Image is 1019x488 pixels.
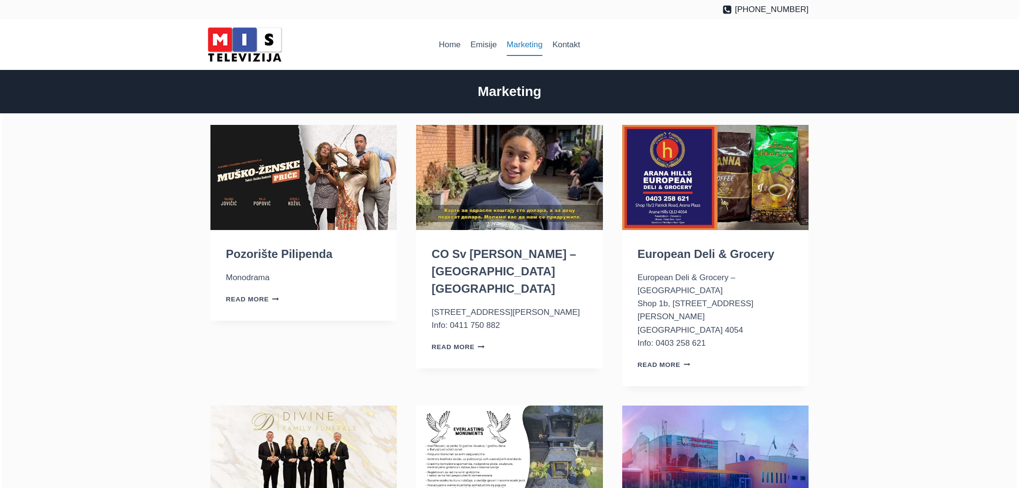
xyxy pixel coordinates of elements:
[210,125,397,230] img: Pozorište Pilipenda
[431,247,576,295] a: CO Sv [PERSON_NAME] – [GEOGRAPHIC_DATA] [GEOGRAPHIC_DATA]
[434,33,466,56] a: Home
[226,296,279,303] a: Read More
[434,33,585,56] nav: Primary
[226,271,381,284] p: Monodrama
[722,3,809,16] a: [PHONE_NUMBER]
[638,361,691,368] a: Read More
[226,247,332,260] a: Pozorište Pilipenda
[622,125,809,230] img: European Deli & Grocery
[431,343,484,351] a: Read More
[416,125,602,230] img: CO Sv J. Krstitelj – Wollongong NSW
[638,271,793,350] p: European Deli & Grocery – [GEOGRAPHIC_DATA] Shop 1b, [STREET_ADDRESS][PERSON_NAME] [GEOGRAPHIC_DA...
[548,33,585,56] a: Kontakt
[210,81,809,102] h2: Marketing
[204,24,286,65] img: MIS Television
[502,33,548,56] a: Marketing
[638,247,774,260] a: European Deli & Grocery
[735,3,809,16] span: [PHONE_NUMBER]
[466,33,502,56] a: Emisije
[431,306,587,332] p: [STREET_ADDRESS][PERSON_NAME] Info: 0411 750 882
